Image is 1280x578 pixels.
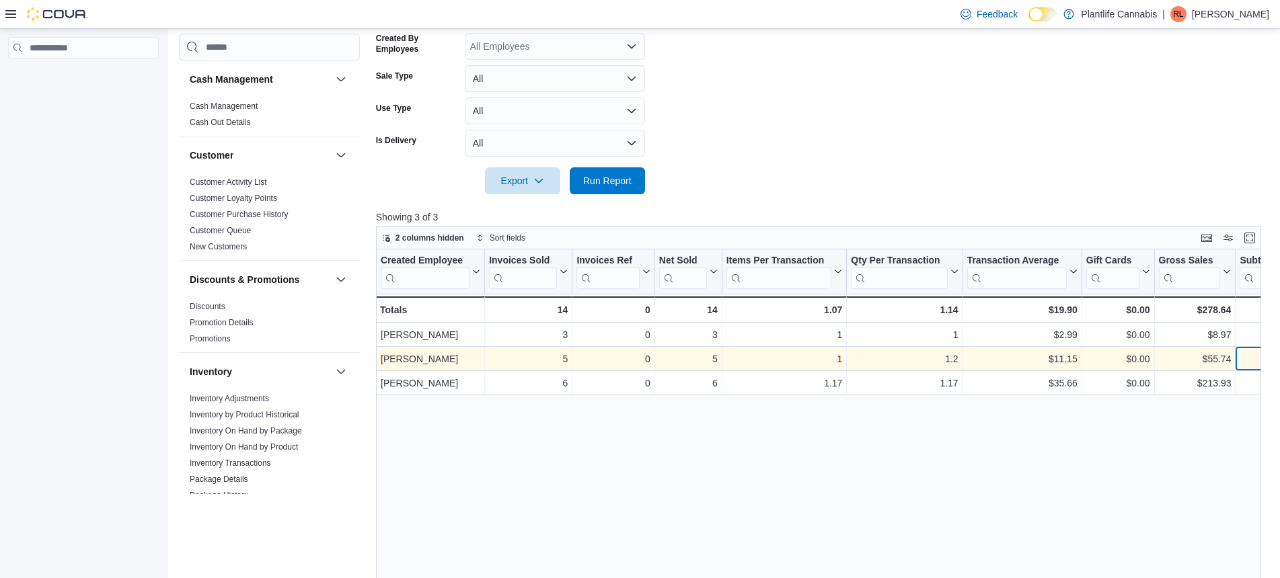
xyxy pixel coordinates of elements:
span: Customer Queue [190,225,251,236]
div: Gift Cards [1086,255,1139,267]
div: 1.14 [851,302,958,318]
label: Use Type [376,103,411,114]
a: Inventory by Product Historical [190,410,299,419]
div: Gift Card Sales [1086,255,1139,289]
button: Invoices Sold [489,255,568,289]
span: Customer Activity List [190,177,267,188]
a: Inventory On Hand by Product [190,442,298,452]
button: Customer [333,147,349,163]
a: Inventory Adjustments [190,394,269,403]
span: Inventory On Hand by Package [190,425,302,436]
button: Sort fields [471,230,531,246]
h3: Customer [190,149,233,162]
div: 5 [489,351,568,367]
button: Discounts & Promotions [333,272,349,288]
button: Gift Cards [1086,255,1150,289]
button: Inventory [190,365,330,378]
h3: Discounts & Promotions [190,273,299,286]
div: 0 [576,302,650,318]
div: $0.00 [1086,302,1150,318]
div: Invoices Sold [489,255,557,267]
span: Feedback [977,7,1018,21]
div: Qty Per Transaction [851,255,947,267]
a: Customer Purchase History [190,210,289,219]
input: Dark Mode [1028,7,1057,22]
button: Gross Sales [1158,255,1231,289]
div: Cash Management [179,98,360,136]
div: Qty Per Transaction [851,255,947,289]
button: Enter fullscreen [1242,230,1258,246]
div: Totals [380,302,480,318]
span: Inventory Adjustments [190,393,269,404]
div: [PERSON_NAME] [381,351,480,367]
div: 6 [489,375,568,391]
a: Package History [190,491,248,500]
button: Cash Management [333,71,349,87]
button: Inventory [333,364,349,380]
div: Transaction Average [967,255,1066,267]
div: Gross Sales [1158,255,1220,267]
button: All [465,97,645,124]
p: | [1162,6,1165,22]
div: Invoices Ref [576,255,639,289]
p: Showing 3 of 3 [376,210,1271,224]
button: Customer [190,149,330,162]
div: $11.15 [967,351,1077,367]
button: Export [485,167,560,194]
div: $55.74 [1158,351,1231,367]
label: Created By Employees [376,33,459,54]
div: $35.66 [967,375,1077,391]
div: 1.17 [726,375,843,391]
div: $0.00 [1086,375,1150,391]
div: 1.17 [851,375,958,391]
button: Transaction Average [967,255,1077,289]
a: Customer Queue [190,226,251,235]
div: Net Sold [659,255,707,289]
button: All [465,130,645,157]
div: Net Sold [659,255,707,267]
span: Export [493,167,552,194]
div: 14 [489,302,568,318]
span: Cash Out Details [190,117,251,128]
span: Package Details [190,474,248,485]
button: Cash Management [190,73,330,86]
div: 0 [576,351,650,367]
div: [PERSON_NAME] [381,375,480,391]
span: Inventory On Hand by Product [190,442,298,452]
a: Cash Out Details [190,118,251,127]
div: 1.07 [726,302,843,318]
button: Open list of options [626,41,637,52]
a: Promotions [190,334,231,343]
div: Rob Loree [1170,6,1187,22]
div: 3 [489,327,568,343]
a: Feedback [955,1,1023,28]
a: Customer Loyalty Points [190,194,277,203]
a: Customer Activity List [190,177,267,187]
div: Items Per Transaction [726,255,832,289]
div: $278.64 [1158,302,1231,318]
div: Invoices Sold [489,255,557,289]
button: Invoices Ref [576,255,650,289]
div: 1.2 [851,351,958,367]
nav: Complex example [8,61,159,93]
h3: Cash Management [190,73,273,86]
span: Promotion Details [190,317,254,328]
div: $0.00 [1086,327,1150,343]
span: Discounts [190,301,225,312]
button: Run Report [570,167,645,194]
a: Package Details [190,474,248,484]
div: Items Per Transaction [726,255,832,267]
a: Promotion Details [190,318,254,327]
div: $8.97 [1158,327,1231,343]
span: Package History [190,490,248,501]
label: Is Delivery [376,135,416,146]
div: Created Employee [381,255,469,267]
div: $19.90 [967,302,1077,318]
div: Inventory [179,390,360,573]
div: 1 [851,327,958,343]
span: Cash Management [190,101,258,112]
button: Display options [1220,230,1236,246]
